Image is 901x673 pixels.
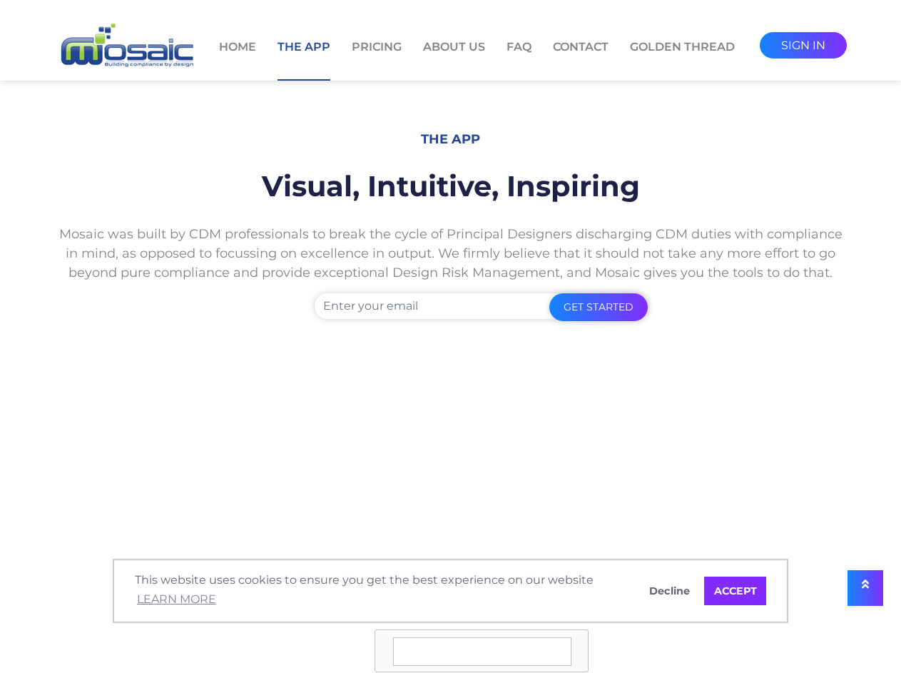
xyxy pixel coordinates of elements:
a: Pricing [352,39,402,79]
a: sign in [760,32,847,59]
a: FAQ [507,39,531,79]
img: logo [55,21,198,71]
a: Contact [553,39,609,79]
h2: Visual, Intuitive, Inspiring [55,158,847,214]
p: Mosaic was built by CDM professionals to break the cycle of Principal Designers discharging CDM d... [55,214,847,293]
input: get started [549,293,648,321]
div: cookieconsent [113,559,788,623]
a: deny cookies [639,577,699,605]
input: Enter your email [315,293,648,319]
a: About Us [423,39,485,79]
a: learn more about cookies [135,589,218,610]
a: allow cookies [704,577,766,605]
a: Home [219,39,256,79]
h6: The App [55,121,847,158]
a: Golden Thread [630,39,735,79]
span: This website uses cookies to ensure you get the best experience on our website [135,572,628,610]
a: The App [278,39,330,81]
